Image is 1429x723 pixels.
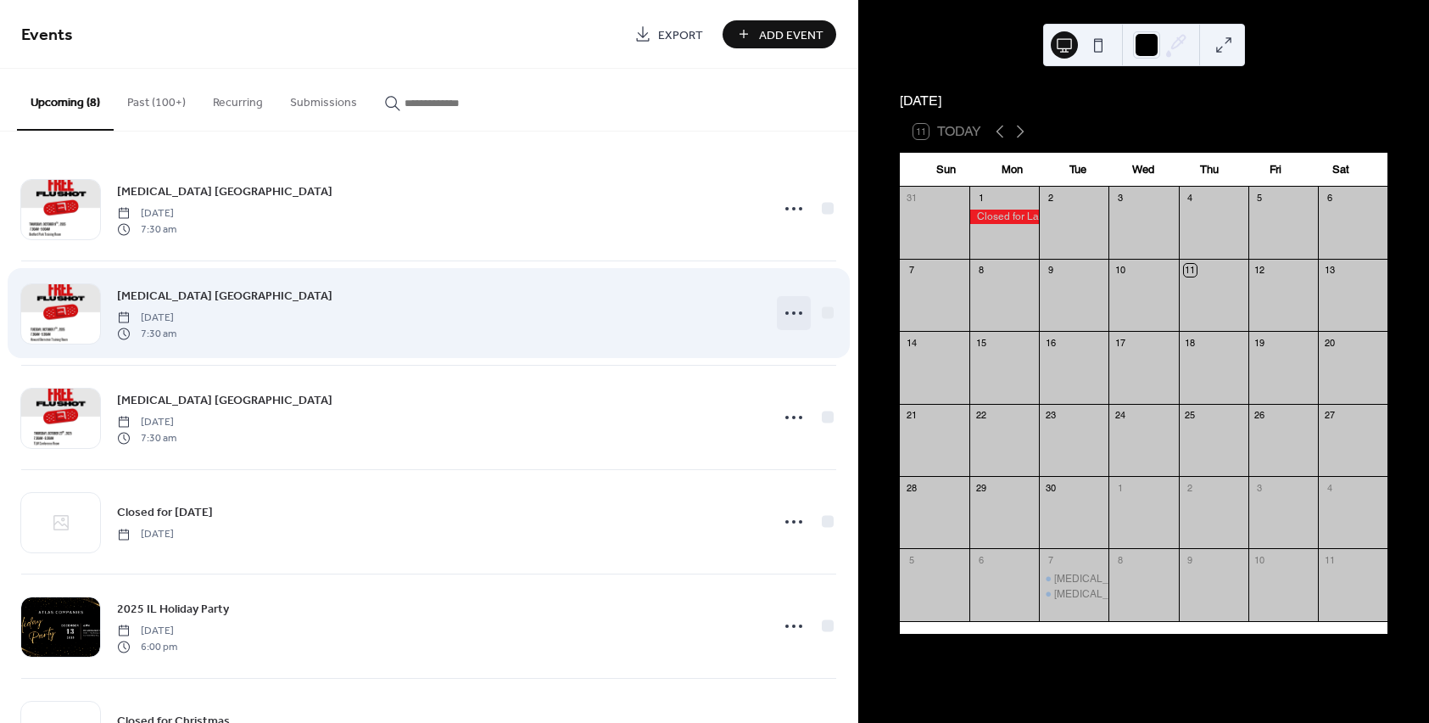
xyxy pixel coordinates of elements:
a: [MEDICAL_DATA] [GEOGRAPHIC_DATA] [117,390,332,410]
span: [DATE] [117,624,177,639]
div: Thu [1176,153,1242,187]
div: 10 [1114,264,1126,277]
div: 20 [1323,336,1336,349]
div: 7 [905,264,918,277]
div: 24 [1114,409,1126,422]
button: Recurring [199,69,276,129]
div: Closed for Labor Day [969,210,1039,224]
div: 4 [1184,192,1197,205]
div: 5 [905,553,918,566]
div: 2 [1044,192,1057,205]
span: [DATE] [117,206,176,221]
div: Flu Shots Bedford Park [1039,572,1108,586]
div: 25 [1184,409,1197,422]
button: Add Event [723,20,836,48]
span: [DATE] [117,527,174,542]
div: Sat [1308,153,1374,187]
div: 1 [1114,481,1126,494]
div: 26 [1253,409,1266,422]
div: 1 [974,192,987,205]
div: 19 [1253,336,1266,349]
div: 15 [974,336,987,349]
div: 17 [1114,336,1126,349]
div: 29 [974,481,987,494]
div: 30 [1044,481,1057,494]
div: 11 [1323,553,1336,566]
div: 13 [1323,264,1336,277]
div: 27 [1323,409,1336,422]
span: [MEDICAL_DATA] [GEOGRAPHIC_DATA] [117,392,332,410]
div: 14 [905,336,918,349]
div: [DATE] [900,91,1387,111]
div: 8 [1114,553,1126,566]
div: 21 [905,409,918,422]
div: 31 [905,192,918,205]
span: 7:30 am [117,326,176,341]
div: 11 [1184,264,1197,277]
div: 7 [1044,553,1057,566]
a: [MEDICAL_DATA] [GEOGRAPHIC_DATA] [117,182,332,201]
div: 16 [1044,336,1057,349]
button: Submissions [276,69,371,129]
div: 23 [1044,409,1057,422]
div: Mon [980,153,1046,187]
div: Fri [1242,153,1309,187]
div: [MEDICAL_DATA] [GEOGRAPHIC_DATA] [1054,587,1244,602]
a: Closed for [DATE] [117,502,213,522]
div: Wed [1111,153,1177,187]
div: 6 [1323,192,1336,205]
div: 9 [1184,553,1197,566]
button: Upcoming (8) [17,69,114,131]
div: Sun [913,153,980,187]
span: 7:30 am [117,430,176,446]
div: 4 [1323,481,1336,494]
span: Closed for [DATE] [117,504,213,522]
div: 5 [1253,192,1266,205]
div: 6 [974,553,987,566]
span: Export [658,26,703,44]
span: Events [21,19,73,52]
a: 2025 IL Holiday Party [117,599,229,619]
a: Export [622,20,716,48]
span: 6:00 pm [117,639,177,654]
div: 3 [1253,481,1266,494]
div: 18 [1184,336,1197,349]
div: [MEDICAL_DATA] [GEOGRAPHIC_DATA] [1054,572,1244,586]
span: 2025 IL Holiday Party [117,601,229,619]
span: [DATE] [117,311,176,326]
div: Flu Shots Elk Grove Village [1039,587,1108,602]
div: 10 [1253,553,1266,566]
span: [DATE] [117,415,176,430]
div: 12 [1253,264,1266,277]
div: 2 [1184,481,1197,494]
div: 9 [1044,264,1057,277]
span: [MEDICAL_DATA] [GEOGRAPHIC_DATA] [117,288,332,305]
div: 22 [974,409,987,422]
button: Past (100+) [114,69,199,129]
div: 3 [1114,192,1126,205]
span: Add Event [759,26,823,44]
div: Tue [1045,153,1111,187]
span: 7:30 am [117,221,176,237]
div: 28 [905,481,918,494]
a: [MEDICAL_DATA] [GEOGRAPHIC_DATA] [117,286,332,305]
div: 8 [974,264,987,277]
span: [MEDICAL_DATA] [GEOGRAPHIC_DATA] [117,183,332,201]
